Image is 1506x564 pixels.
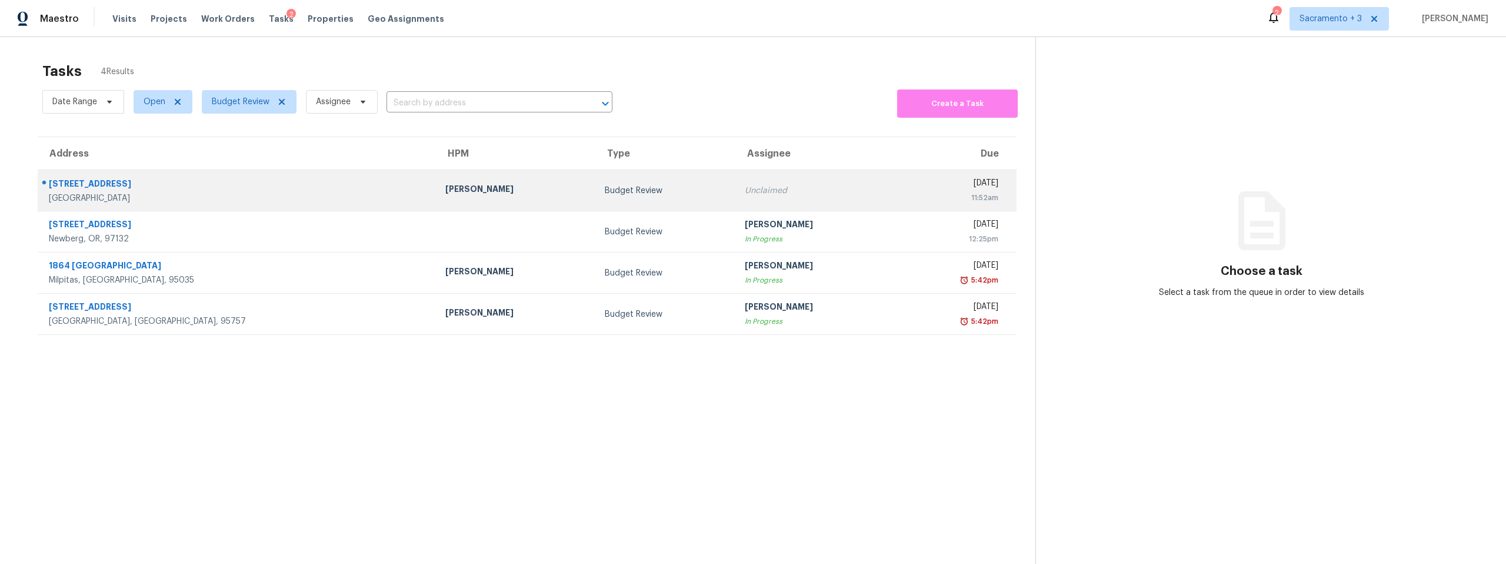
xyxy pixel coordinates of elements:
[1300,13,1362,25] span: Sacramento + 3
[969,316,998,327] div: 5:42pm
[316,96,351,108] span: Assignee
[904,233,998,245] div: 12:25pm
[904,192,998,204] div: 11:52am
[151,13,187,25] span: Projects
[201,13,255,25] span: Work Orders
[212,96,269,108] span: Budget Review
[595,137,735,170] th: Type
[745,274,885,286] div: In Progress
[1221,266,1302,277] h3: Choose a task
[745,316,885,327] div: In Progress
[904,177,998,192] div: [DATE]
[904,218,998,233] div: [DATE]
[959,316,969,327] img: Overdue Alarm Icon
[745,233,885,245] div: In Progress
[49,178,427,193] div: [STREET_ADDRESS]
[904,301,998,316] div: [DATE]
[745,301,885,316] div: [PERSON_NAME]
[38,137,436,170] th: Address
[605,267,726,279] div: Budget Review
[49,316,427,327] div: [GEOGRAPHIC_DATA], [GEOGRAPHIC_DATA], 95757
[49,233,427,245] div: Newberg, OR, 97132
[745,218,885,233] div: [PERSON_NAME]
[959,274,969,286] img: Overdue Alarm Icon
[144,96,165,108] span: Open
[605,308,726,320] div: Budget Review
[269,15,294,23] span: Tasks
[605,226,726,238] div: Budget Review
[735,137,895,170] th: Assignee
[286,9,296,21] div: 2
[436,137,595,170] th: HPM
[445,307,586,321] div: [PERSON_NAME]
[368,13,444,25] span: Geo Assignments
[745,260,885,274] div: [PERSON_NAME]
[1417,13,1488,25] span: [PERSON_NAME]
[49,260,427,274] div: 1864 [GEOGRAPHIC_DATA]
[605,185,726,197] div: Budget Review
[112,13,136,25] span: Visits
[969,274,998,286] div: 5:42pm
[49,301,427,316] div: [STREET_ADDRESS]
[40,13,79,25] span: Maestro
[895,137,1017,170] th: Due
[101,66,134,78] span: 4 Results
[445,266,586,280] div: [PERSON_NAME]
[597,95,614,112] button: Open
[897,89,1018,118] button: Create a Task
[745,185,885,197] div: Unclaimed
[903,97,1012,111] span: Create a Task
[445,183,586,198] div: [PERSON_NAME]
[1272,7,1281,19] div: 2
[49,218,427,233] div: [STREET_ADDRESS]
[49,274,427,286] div: Milpitas, [GEOGRAPHIC_DATA], 95035
[904,260,998,274] div: [DATE]
[308,13,354,25] span: Properties
[1149,287,1375,298] div: Select a task from the queue in order to view details
[49,193,427,204] div: [GEOGRAPHIC_DATA]
[42,65,82,77] h2: Tasks
[387,94,579,112] input: Search by address
[52,96,97,108] span: Date Range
